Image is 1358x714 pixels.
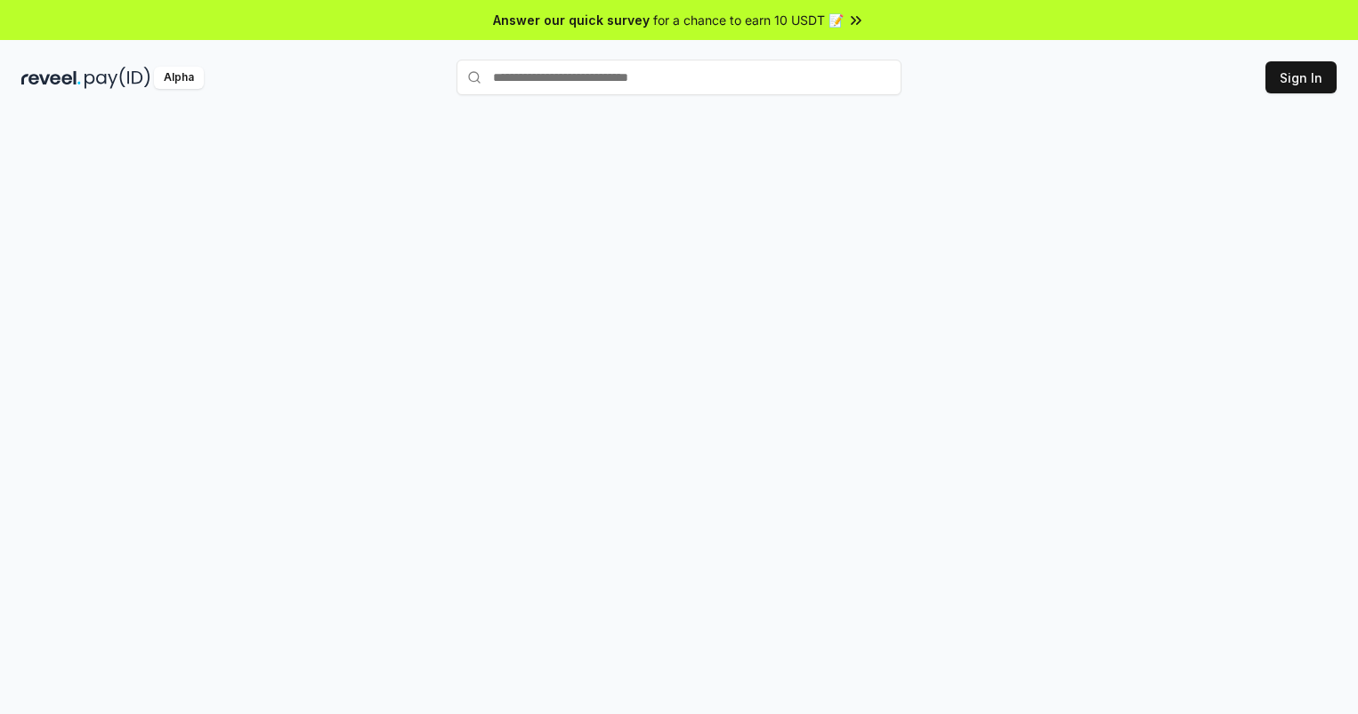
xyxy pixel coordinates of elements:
button: Sign In [1265,61,1337,93]
span: Answer our quick survey [493,11,650,29]
span: for a chance to earn 10 USDT 📝 [653,11,844,29]
img: pay_id [85,67,150,89]
img: reveel_dark [21,67,81,89]
div: Alpha [154,67,204,89]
